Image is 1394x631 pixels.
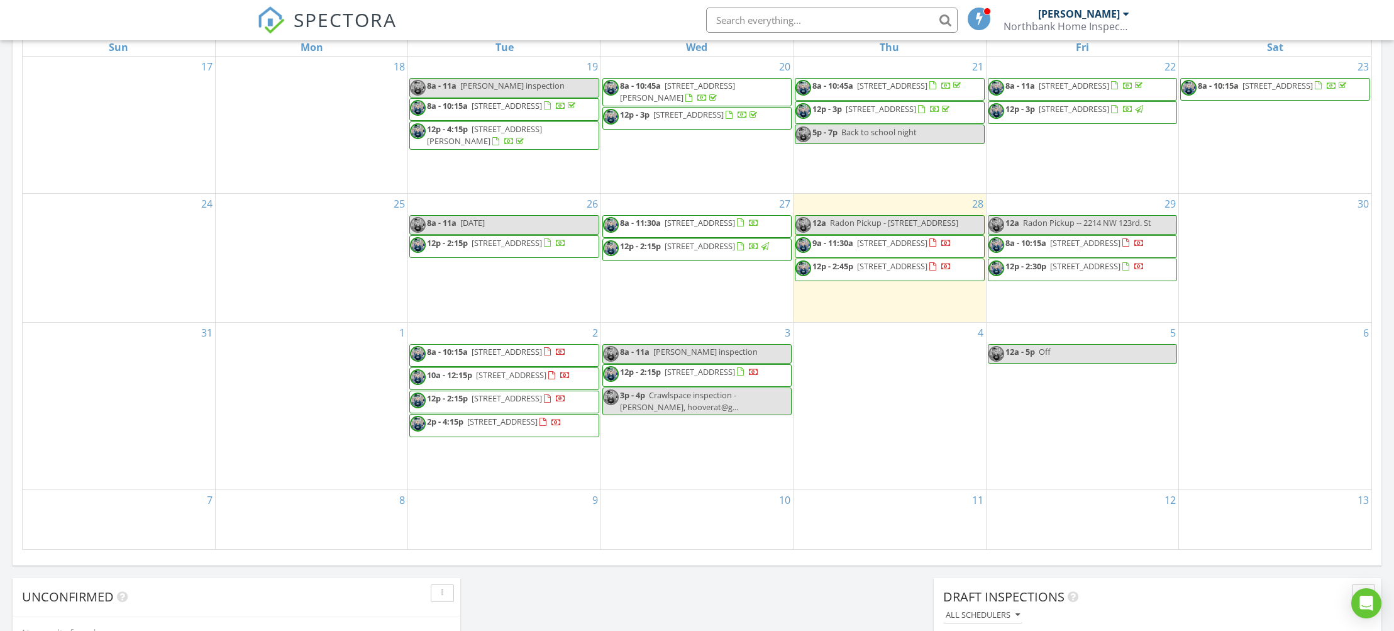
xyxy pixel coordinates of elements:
[1005,237,1144,248] a: 8a - 10:15a [STREET_ADDRESS]
[603,346,619,362] img: spectoraheadshot.jpg
[986,57,1178,194] td: Go to August 22, 2025
[602,215,792,238] a: 8a - 11:30a [STREET_ADDRESS]
[988,259,1177,281] a: 12p - 2:30p [STREET_ADDRESS]
[970,194,986,214] a: Go to August 28, 2025
[409,391,599,413] a: 12p - 2:15p [STREET_ADDRESS]
[812,260,853,272] span: 12p - 2:45p
[427,393,468,404] span: 12p - 2:15p
[427,100,468,111] span: 8a - 10:15a
[620,80,735,103] a: 8a - 10:45a [STREET_ADDRESS][PERSON_NAME]
[410,416,426,432] img: spectoraheadshot.jpg
[988,103,1004,119] img: spectoraheadshot.jpg
[946,611,1020,620] div: All schedulers
[1179,322,1371,489] td: Go to September 6, 2025
[988,80,1004,96] img: spectoraheadshot.jpg
[1005,103,1035,114] span: 12p - 3p
[23,193,215,322] td: Go to August 24, 2025
[1005,237,1046,248] span: 8a - 10:15a
[620,389,738,413] span: Crawlspace inspection - [PERSON_NAME], hooverat@g...
[795,259,984,281] a: 12p - 2:45p [STREET_ADDRESS]
[795,80,811,96] img: spectoraheadshot.jpg
[1351,588,1381,618] div: Open Intercom Messenger
[397,490,407,510] a: Go to September 8, 2025
[683,38,710,56] a: Wednesday
[460,80,565,91] span: [PERSON_NAME] inspection
[408,57,600,194] td: Go to August 19, 2025
[665,240,735,252] span: [STREET_ADDRESS]
[665,217,735,228] span: [STREET_ADDRESS]
[472,100,542,111] span: [STREET_ADDRESS]
[23,489,215,549] td: Go to September 7, 2025
[397,323,407,343] a: Go to September 1, 2025
[427,416,561,427] a: 2p - 4:15p [STREET_ADDRESS]
[1181,80,1197,96] img: spectoraheadshot.jpg
[409,121,599,150] a: 12p - 4:15p [STREET_ADDRESS][PERSON_NAME]
[602,107,792,130] a: 12p - 3p [STREET_ADDRESS]
[794,193,986,322] td: Go to August 28, 2025
[1005,80,1145,91] a: 8a - 11a [STREET_ADDRESS]
[603,109,619,125] img: spectoraheadshot.jpg
[460,217,485,228] span: [DATE]
[427,369,570,381] a: 10a - 12:15p [STREET_ADDRESS]
[1162,57,1178,77] a: Go to August 22, 2025
[427,80,456,91] span: 8a - 11a
[409,367,599,390] a: 10a - 12:15p [STREET_ADDRESS]
[777,490,793,510] a: Go to September 10, 2025
[1005,103,1145,114] a: 12p - 3p [STREET_ADDRESS]
[603,80,619,96] img: spectoraheadshot.jpg
[409,235,599,258] a: 12p - 2:15p [STREET_ADDRESS]
[653,346,758,357] span: [PERSON_NAME] inspection
[600,489,793,549] td: Go to September 10, 2025
[215,489,407,549] td: Go to September 8, 2025
[410,369,426,385] img: spectoraheadshot.jpg
[1198,80,1239,91] span: 8a - 10:15a
[427,100,578,111] a: 8a - 10:15a [STREET_ADDRESS]
[1005,260,1144,272] a: 12p - 2:30p [STREET_ADDRESS]
[257,6,285,34] img: The Best Home Inspection Software - Spectora
[410,346,426,362] img: spectoraheadshot.jpg
[830,217,958,228] span: Radon Pickup - [STREET_ADDRESS]
[410,80,426,96] img: spectoraheadshot.jpg
[1361,323,1371,343] a: Go to September 6, 2025
[795,126,811,142] img: spectoraheadshot.jpg
[603,240,619,256] img: spectoraheadshot.jpg
[1355,194,1371,214] a: Go to August 30, 2025
[795,237,811,253] img: spectoraheadshot.jpg
[1005,260,1046,272] span: 12p - 2:30p
[23,57,215,194] td: Go to August 17, 2025
[970,57,986,77] a: Go to August 21, 2025
[986,322,1178,489] td: Go to September 5, 2025
[476,369,546,381] span: [STREET_ADDRESS]
[620,80,661,91] span: 8a - 10:45a
[1355,490,1371,510] a: Go to September 13, 2025
[620,240,661,252] span: 12p - 2:15p
[427,416,463,427] span: 2p - 4:15p
[1180,78,1370,101] a: 8a - 10:15a [STREET_ADDRESS]
[1179,489,1371,549] td: Go to September 13, 2025
[1073,38,1092,56] a: Friday
[620,217,661,228] span: 8a - 11:30a
[857,80,927,91] span: [STREET_ADDRESS]
[841,126,917,138] span: Back to school night
[812,217,826,228] span: 12a
[590,490,600,510] a: Go to September 9, 2025
[795,101,984,124] a: 12p - 3p [STREET_ADDRESS]
[812,80,963,91] a: 8a - 10:45a [STREET_ADDRESS]
[427,346,468,357] span: 8a - 10:15a
[794,489,986,549] td: Go to September 11, 2025
[986,193,1178,322] td: Go to August 29, 2025
[620,109,760,120] a: 12p - 3p [STREET_ADDRESS]
[298,38,326,56] a: Monday
[846,103,916,114] span: [STREET_ADDRESS]
[22,588,114,605] span: Unconfirmed
[794,322,986,489] td: Go to September 4, 2025
[986,489,1178,549] td: Go to September 12, 2025
[427,393,566,404] a: 12p - 2:15p [STREET_ADDRESS]
[600,193,793,322] td: Go to August 27, 2025
[584,194,600,214] a: Go to August 26, 2025
[777,57,793,77] a: Go to August 20, 2025
[410,100,426,116] img: spectoraheadshot.jpg
[427,217,456,228] span: 8a - 11a
[975,323,986,343] a: Go to September 4, 2025
[603,217,619,233] img: spectoraheadshot.jpg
